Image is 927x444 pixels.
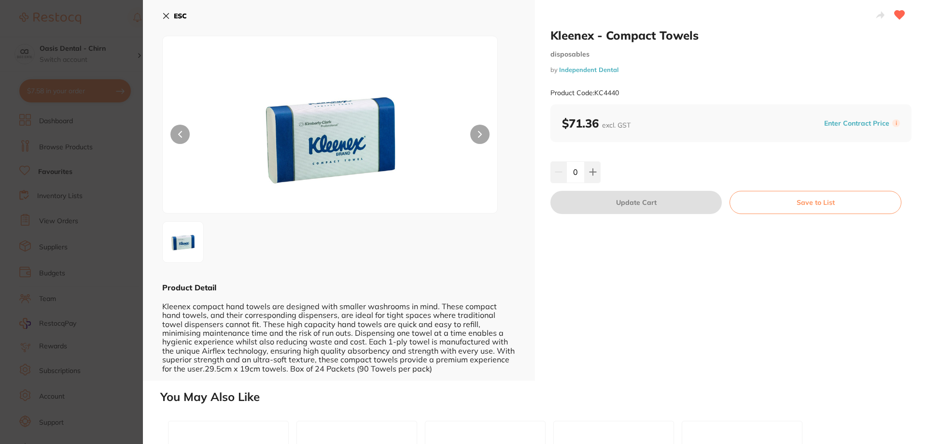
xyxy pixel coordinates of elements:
h2: You May Also Like [160,390,923,404]
button: Update Cart [550,191,722,214]
button: Enter Contract Price [821,119,892,128]
b: $71.36 [562,116,631,130]
img: dGg9MTkyMA [166,225,200,259]
img: dGg9MTkyMA [230,60,431,213]
a: Independent Dental [559,66,618,73]
button: Save to List [730,191,901,214]
b: Product Detail [162,283,216,292]
h2: Kleenex - Compact Towels [550,28,912,43]
small: by [550,66,912,73]
small: disposables [550,50,912,58]
b: ESC [174,12,187,20]
button: ESC [162,8,187,24]
div: Kleenex compact hand towels are designed with smaller washrooms in mind. These compact hand towel... [162,293,516,373]
small: Product Code: KC4440 [550,89,619,97]
label: i [892,119,900,127]
span: excl. GST [602,121,631,129]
